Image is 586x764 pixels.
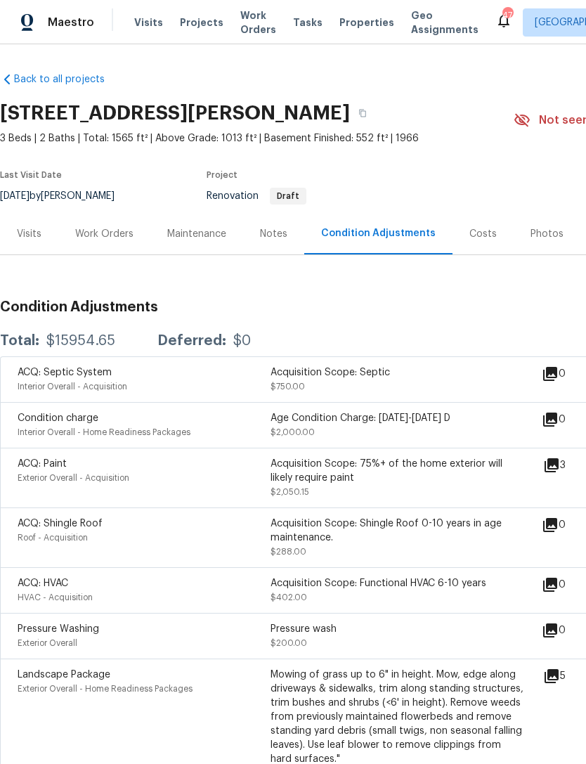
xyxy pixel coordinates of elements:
[18,519,103,529] span: ACQ: Shingle Roof
[18,459,67,469] span: ACQ: Paint
[18,368,112,377] span: ACQ: Septic System
[18,670,110,680] span: Landscape Package
[17,227,41,241] div: Visits
[18,428,190,436] span: Interior Overall - Home Readiness Packages
[18,474,129,482] span: Exterior Overall - Acquisition
[157,334,226,348] div: Deferred:
[18,639,77,647] span: Exterior Overall
[271,576,523,590] div: Acquisition Scope: Functional HVAC 6-10 years
[339,15,394,30] span: Properties
[271,457,523,485] div: Acquisition Scope: 75%+ of the home exterior will likely require paint
[271,517,523,545] div: Acquisition Scope: Shingle Roof 0-10 years in age maintenance.
[321,226,436,240] div: Condition Adjustments
[18,593,93,602] span: HVAC - Acquisition
[469,227,497,241] div: Costs
[271,382,305,391] span: $750.00
[18,624,99,634] span: Pressure Washing
[207,171,237,179] span: Project
[350,101,375,126] button: Copy Address
[134,15,163,30] span: Visits
[18,578,68,588] span: ACQ: HVAC
[271,365,523,380] div: Acquisition Scope: Septic
[271,411,523,425] div: Age Condition Charge: [DATE]-[DATE] D
[271,639,307,647] span: $200.00
[75,227,134,241] div: Work Orders
[233,334,251,348] div: $0
[48,15,94,30] span: Maestro
[271,488,309,496] span: $2,050.15
[271,593,307,602] span: $402.00
[46,334,115,348] div: $15954.65
[271,548,306,556] span: $288.00
[502,8,512,22] div: 47
[293,18,323,27] span: Tasks
[271,428,315,436] span: $2,000.00
[180,15,223,30] span: Projects
[18,533,88,542] span: Roof - Acquisition
[260,227,287,241] div: Notes
[530,227,564,241] div: Photos
[18,685,193,693] span: Exterior Overall - Home Readiness Packages
[18,382,127,391] span: Interior Overall - Acquisition
[207,191,306,201] span: Renovation
[167,227,226,241] div: Maintenance
[271,192,305,200] span: Draft
[18,413,98,423] span: Condition charge
[411,8,478,37] span: Geo Assignments
[271,622,523,636] div: Pressure wash
[240,8,276,37] span: Work Orders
